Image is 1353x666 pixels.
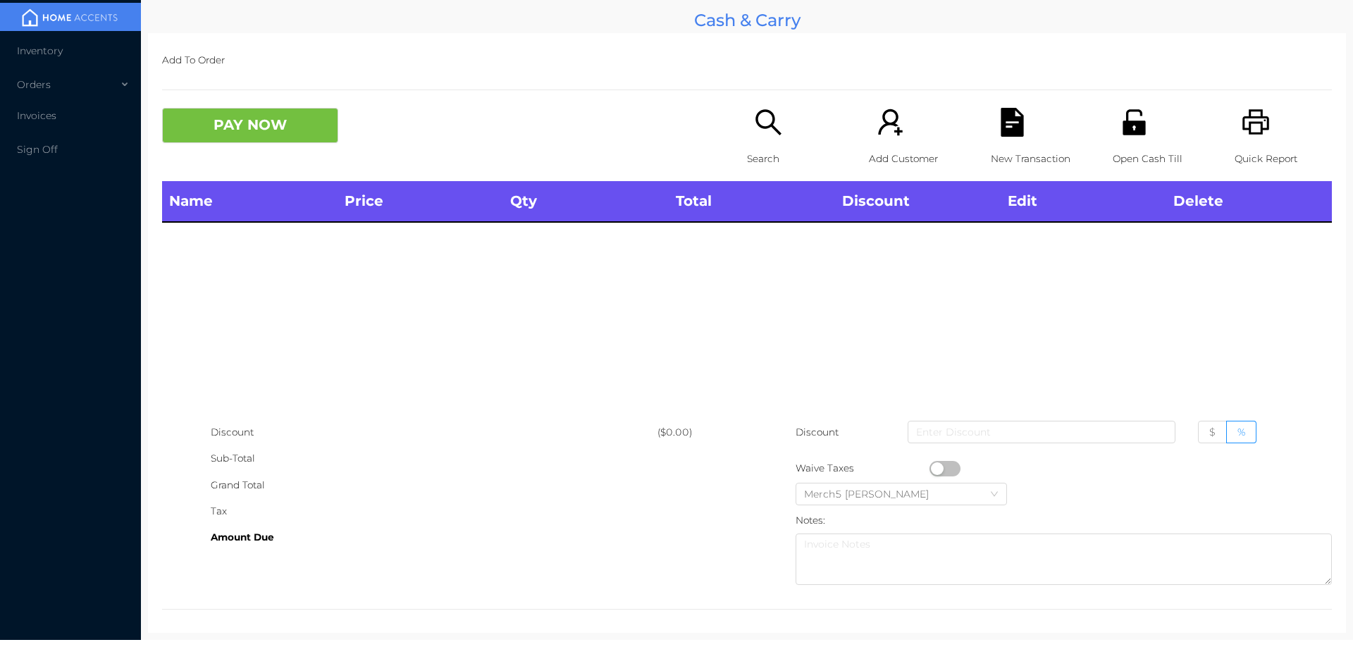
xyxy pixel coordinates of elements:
[17,109,56,122] span: Invoices
[1166,181,1332,222] th: Delete
[338,181,503,222] th: Price
[869,146,966,172] p: Add Customer
[998,108,1027,137] i: icon: file-text
[747,146,844,172] p: Search
[804,483,943,505] div: Merch5 Lawrence
[835,181,1001,222] th: Discount
[669,181,834,222] th: Total
[796,419,840,445] p: Discount
[148,7,1346,33] div: Cash & Carry
[754,108,783,137] i: icon: search
[876,108,905,137] i: icon: user-add
[17,143,58,156] span: Sign Off
[1242,108,1271,137] i: icon: printer
[211,524,657,550] div: Amount Due
[211,445,657,471] div: Sub-Total
[211,472,657,498] div: Grand Total
[503,181,669,222] th: Qty
[211,419,657,445] div: Discount
[1209,426,1216,438] span: $
[908,421,1175,443] input: Enter Discount
[162,47,1332,73] p: Add To Order
[17,7,123,28] img: mainBanner
[1001,181,1166,222] th: Edit
[162,108,338,143] button: PAY NOW
[657,419,747,445] div: ($0.00)
[1235,146,1332,172] p: Quick Report
[211,498,657,524] div: Tax
[1120,108,1149,137] i: icon: unlock
[1113,146,1210,172] p: Open Cash Till
[162,181,338,222] th: Name
[796,514,825,526] label: Notes:
[991,146,1088,172] p: New Transaction
[17,44,63,57] span: Inventory
[796,455,929,481] div: Waive Taxes
[990,490,999,500] i: icon: down
[1237,426,1245,438] span: %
